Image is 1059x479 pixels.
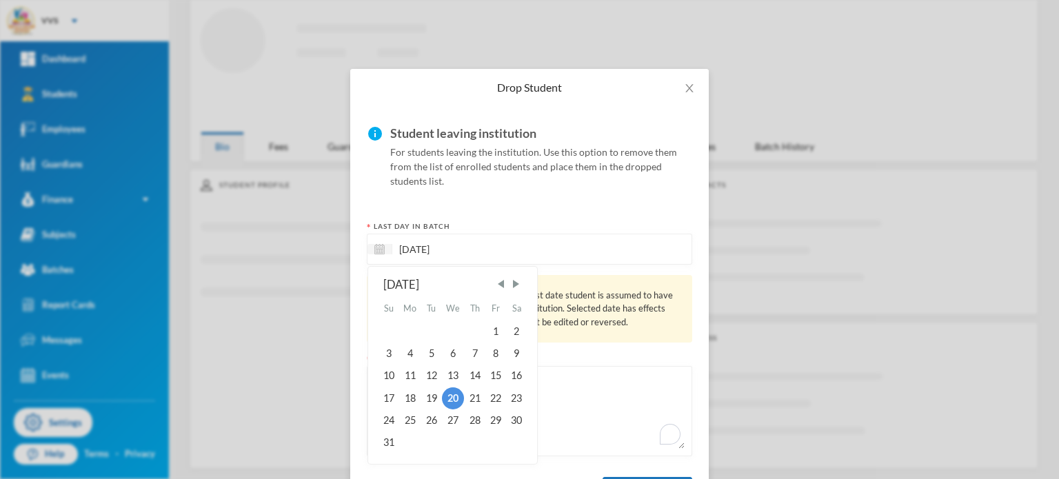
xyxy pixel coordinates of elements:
[421,343,441,365] div: Tue Aug 05 2025
[378,365,399,387] div: Sun Aug 10 2025
[492,303,500,314] abbr: Friday
[485,343,506,365] div: Fri Aug 08 2025
[464,343,485,365] div: Thu Aug 07 2025
[485,409,506,431] div: Fri Aug 29 2025
[390,123,692,145] div: Student leaving institution
[392,241,508,257] input: Select date
[506,409,527,431] div: Sat Aug 30 2025
[506,320,527,342] div: Sat Aug 02 2025
[485,387,506,409] div: Fri Aug 22 2025
[506,365,527,387] div: Sat Aug 16 2025
[405,289,678,329] div: Be sure to select the last date student is assumed to have been an active student of this institu...
[378,409,399,431] div: Sun Aug 24 2025
[464,365,485,387] div: Thu Aug 14 2025
[378,431,399,453] div: Sun Aug 31 2025
[470,303,480,314] abbr: Thursday
[506,343,527,365] div: Sat Aug 09 2025
[485,365,506,387] div: Fri Aug 15 2025
[512,303,521,314] abbr: Saturday
[446,303,460,314] abbr: Wednesday
[684,83,695,94] i: icon: close
[378,343,399,365] div: Sun Aug 03 2025
[464,409,485,431] div: Thu Aug 28 2025
[421,365,441,387] div: Tue Aug 12 2025
[485,320,506,342] div: Fri Aug 01 2025
[442,387,465,409] div: Wed Aug 20 2025
[442,365,465,387] div: Wed Aug 13 2025
[367,80,692,95] div: Drop Student
[670,69,709,108] button: Close
[399,365,421,387] div: Mon Aug 11 2025
[403,303,416,314] abbr: Monday
[442,409,465,431] div: Wed Aug 27 2025
[427,303,436,314] abbr: Tuesday
[506,387,527,409] div: Sat Aug 23 2025
[464,387,485,409] div: Thu Aug 21 2025
[510,278,522,290] span: Next Month
[421,387,441,409] div: Tue Aug 19 2025
[421,409,441,431] div: Tue Aug 26 2025
[495,278,507,290] span: Previous Month
[367,221,692,232] div: Last Day In Batch
[367,354,692,364] div: Reason
[399,409,421,431] div: Mon Aug 25 2025
[442,343,465,365] div: Wed Aug 06 2025
[367,123,383,142] i: info
[378,387,399,409] div: Sun Aug 17 2025
[383,276,523,294] div: [DATE]
[384,303,394,314] abbr: Sunday
[390,123,692,188] div: For students leaving the institution. Use this option to remove them from the list of enrolled st...
[399,343,421,365] div: Mon Aug 04 2025
[399,387,421,409] div: Mon Aug 18 2025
